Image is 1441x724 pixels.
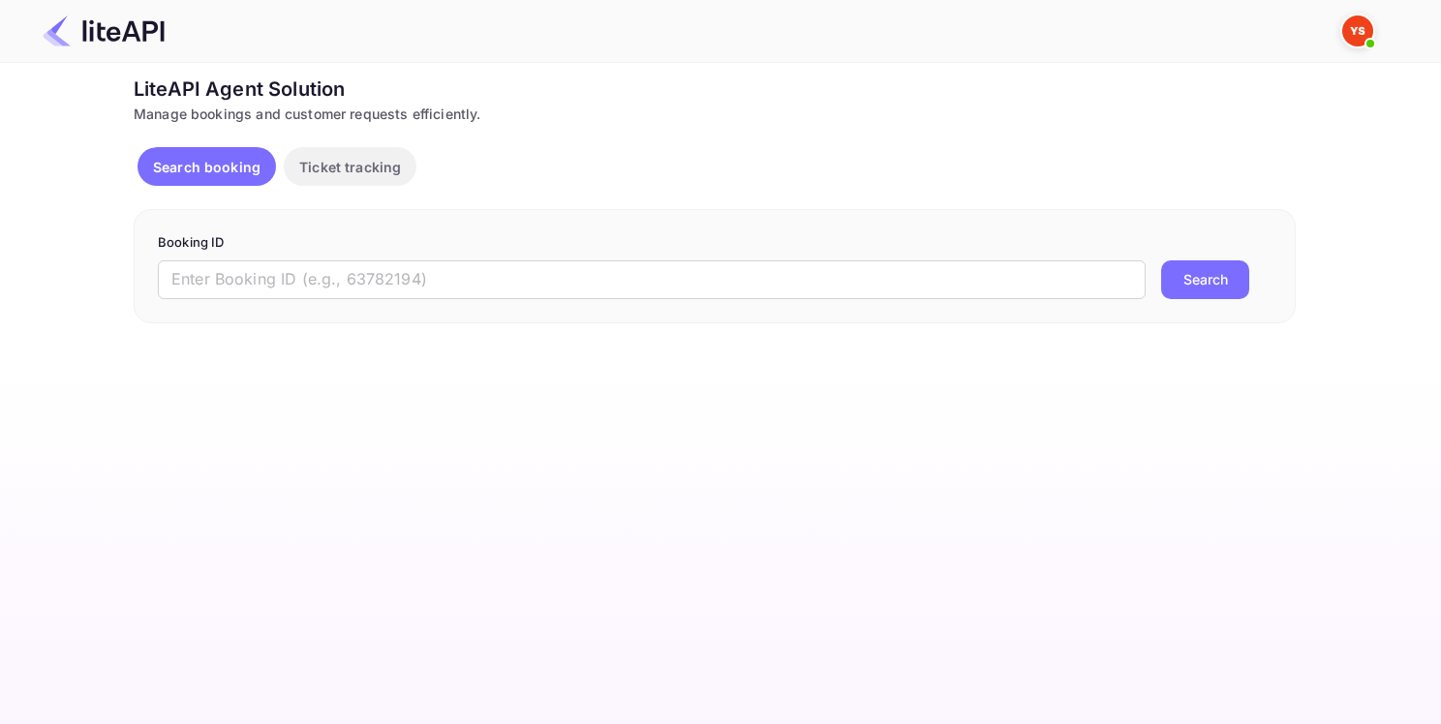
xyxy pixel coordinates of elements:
button: Search [1161,260,1249,299]
img: LiteAPI Logo [43,15,165,46]
p: Ticket tracking [299,157,401,177]
div: LiteAPI Agent Solution [134,75,1296,104]
input: Enter Booking ID (e.g., 63782194) [158,260,1146,299]
div: Manage bookings and customer requests efficiently. [134,104,1296,124]
p: Booking ID [158,233,1272,253]
p: Search booking [153,157,261,177]
img: Yandex Support [1342,15,1373,46]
